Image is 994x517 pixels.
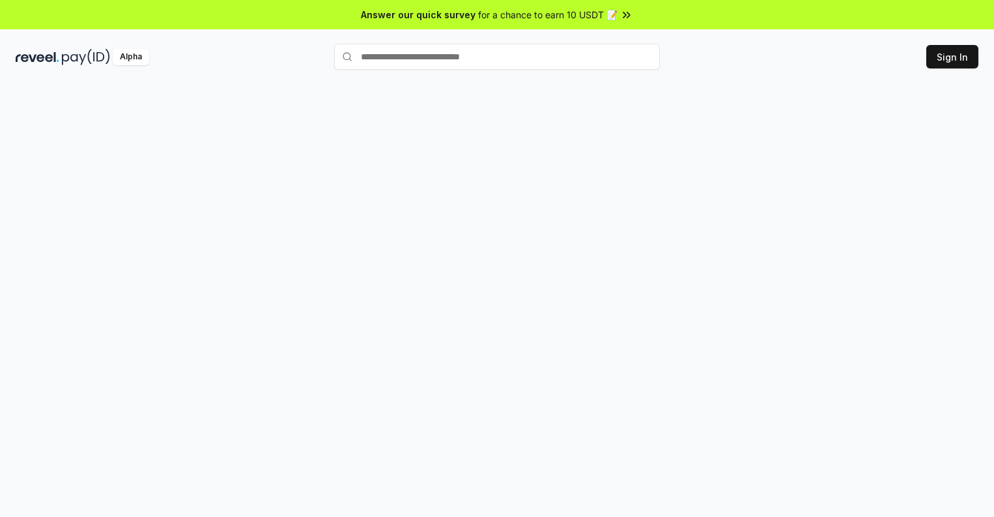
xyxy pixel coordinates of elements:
[62,49,110,65] img: pay_id
[16,49,59,65] img: reveel_dark
[926,45,978,68] button: Sign In
[361,8,476,22] span: Answer our quick survey
[113,49,149,65] div: Alpha
[478,8,618,22] span: for a chance to earn 10 USDT 📝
